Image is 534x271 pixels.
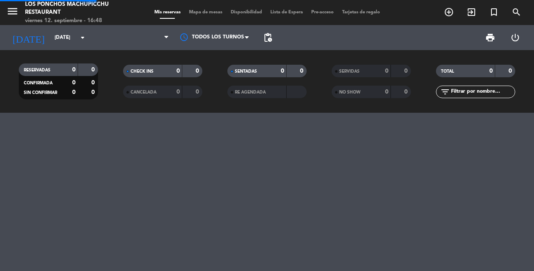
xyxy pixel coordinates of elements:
[150,10,185,15] span: Mis reservas
[503,25,528,50] div: LOG OUT
[489,7,499,17] i: turned_in_not
[131,90,156,94] span: CANCELADA
[6,5,19,18] i: menu
[235,69,257,73] span: SENTADAS
[485,33,495,43] span: print
[281,68,284,74] strong: 0
[404,68,409,74] strong: 0
[72,67,76,73] strong: 0
[176,89,180,95] strong: 0
[185,10,227,15] span: Mapa de mesas
[511,7,521,17] i: search
[510,33,520,43] i: power_settings_new
[235,90,266,94] span: RE AGENDADA
[25,17,127,25] div: viernes 12. septiembre - 16:48
[450,87,515,96] input: Filtrar por nombre...
[509,68,514,74] strong: 0
[339,90,360,94] span: NO SHOW
[25,0,127,17] div: Los Ponchos Machupicchu Restaurant
[440,87,450,97] i: filter_list
[385,89,388,95] strong: 0
[6,5,19,20] button: menu
[266,10,307,15] span: Lista de Espera
[24,91,57,95] span: SIN CONFIRMAR
[24,68,50,72] span: RESERVADAS
[72,80,76,86] strong: 0
[263,33,273,43] span: pending_actions
[196,89,201,95] strong: 0
[91,89,96,95] strong: 0
[466,7,476,17] i: exit_to_app
[72,89,76,95] strong: 0
[385,68,388,74] strong: 0
[404,89,409,95] strong: 0
[307,10,338,15] span: Pre-acceso
[338,10,384,15] span: Tarjetas de regalo
[441,69,454,73] span: TOTAL
[91,80,96,86] strong: 0
[24,81,53,85] span: CONFIRMADA
[131,69,154,73] span: CHECK INS
[444,7,454,17] i: add_circle_outline
[300,68,305,74] strong: 0
[227,10,266,15] span: Disponibilidad
[78,33,88,43] i: arrow_drop_down
[339,69,360,73] span: SERVIDAS
[91,67,96,73] strong: 0
[196,68,201,74] strong: 0
[489,68,493,74] strong: 0
[6,28,50,47] i: [DATE]
[176,68,180,74] strong: 0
